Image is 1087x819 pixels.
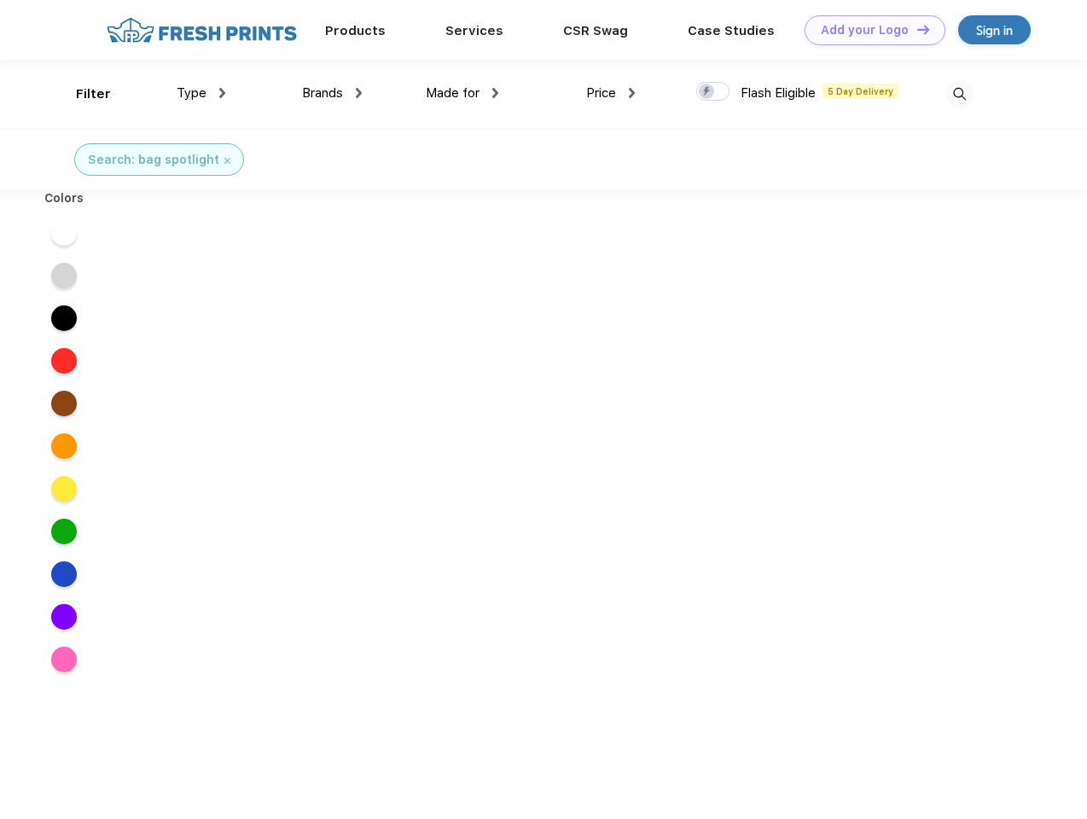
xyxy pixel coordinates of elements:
[177,85,206,101] span: Type
[976,20,1013,40] div: Sign in
[586,85,616,101] span: Price
[76,84,111,104] div: Filter
[356,88,362,98] img: dropdown.png
[219,88,225,98] img: dropdown.png
[492,88,498,98] img: dropdown.png
[325,23,386,38] a: Products
[302,85,343,101] span: Brands
[32,189,97,207] div: Colors
[224,158,230,164] img: filter_cancel.svg
[823,84,898,99] span: 5 Day Delivery
[426,85,480,101] span: Made for
[88,151,219,169] div: Search: bag spotlight
[102,15,302,45] img: fo%20logo%202.webp
[821,23,909,38] div: Add your Logo
[958,15,1031,44] a: Sign in
[945,80,974,108] img: desktop_search.svg
[629,88,635,98] img: dropdown.png
[741,85,816,101] span: Flash Eligible
[917,25,929,34] img: DT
